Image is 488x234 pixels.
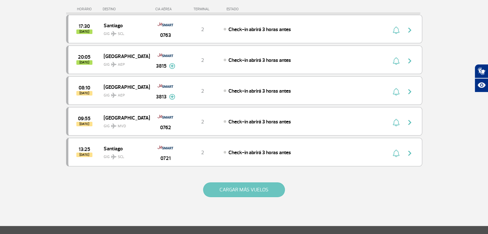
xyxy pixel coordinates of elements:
img: seta-direita-painel-voo.svg [406,57,414,65]
span: 2 [201,57,204,63]
button: CARGAR MÁS VUELOS [203,182,285,197]
span: AEP [118,93,125,98]
span: Check-in abrirá 3 horas antes [228,26,291,33]
img: sino-painel-voo.svg [393,26,399,34]
div: CIA AÉREA [150,7,182,11]
span: MVD [118,123,126,129]
span: Check-in abrirá 3 horas antes [228,88,291,94]
span: [GEOGRAPHIC_DATA] [104,52,145,60]
div: HORÁRIO [68,7,103,11]
span: GIG [104,58,145,68]
img: destiny_airplane.svg [111,154,116,159]
span: 3815 [156,62,167,70]
span: SCL [118,31,124,37]
span: 2 [201,149,204,156]
span: 0721 [160,155,171,162]
img: sino-painel-voo.svg [393,119,399,126]
span: Check-in abrirá 3 horas antes [228,57,291,63]
span: GIG [104,89,145,98]
div: DESTINO [103,7,150,11]
img: seta-direita-painel-voo.svg [406,119,414,126]
span: Santiago [104,21,145,29]
span: Check-in abrirá 3 horas antes [228,149,291,156]
img: sino-painel-voo.svg [393,57,399,65]
img: sino-painel-voo.svg [393,88,399,96]
img: destiny_airplane.svg [111,93,116,98]
span: GIG [104,120,145,129]
span: GIG [104,28,145,37]
span: 2025-09-26 08:10:00 [79,86,90,90]
img: destiny_airplane.svg [111,123,116,129]
img: destiny_airplane.svg [111,31,116,36]
span: 2025-09-25 17:30:00 [79,24,90,29]
div: ESTADO [223,7,276,11]
span: [DATE] [76,122,92,126]
img: seta-direita-painel-voo.svg [406,26,414,34]
span: SCL [118,154,124,160]
div: TERMINAL [182,7,223,11]
span: [GEOGRAPHIC_DATA] [104,113,145,122]
span: 2025-09-26 13:25:00 [79,147,90,152]
button: Abrir recursos assistivos. [475,78,488,92]
span: [DATE] [76,91,92,96]
span: 2 [201,26,204,33]
span: AEP [118,62,125,68]
span: [DATE] [76,60,92,65]
span: GIG [104,151,145,160]
span: 2 [201,88,204,94]
span: 2 [201,119,204,125]
img: seta-direita-painel-voo.svg [406,88,414,96]
div: Plugin de acessibilidade da Hand Talk. [475,64,488,92]
img: destiny_airplane.svg [111,62,116,67]
span: Check-in abrirá 3 horas antes [228,119,291,125]
img: mais-info-painel-voo.svg [169,63,175,69]
img: mais-info-painel-voo.svg [169,94,175,100]
span: Santiago [104,144,145,153]
span: [DATE] [76,153,92,157]
span: [DATE] [76,29,92,34]
span: 0763 [160,31,171,39]
img: seta-direita-painel-voo.svg [406,149,414,157]
span: 0762 [160,124,171,131]
img: sino-painel-voo.svg [393,149,399,157]
span: 3813 [156,93,167,101]
span: [GEOGRAPHIC_DATA] [104,83,145,91]
button: Abrir tradutor de língua de sinais. [475,64,488,78]
span: 2025-09-26 09:55:00 [78,116,90,121]
span: 2025-09-25 20:05:00 [78,55,90,59]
